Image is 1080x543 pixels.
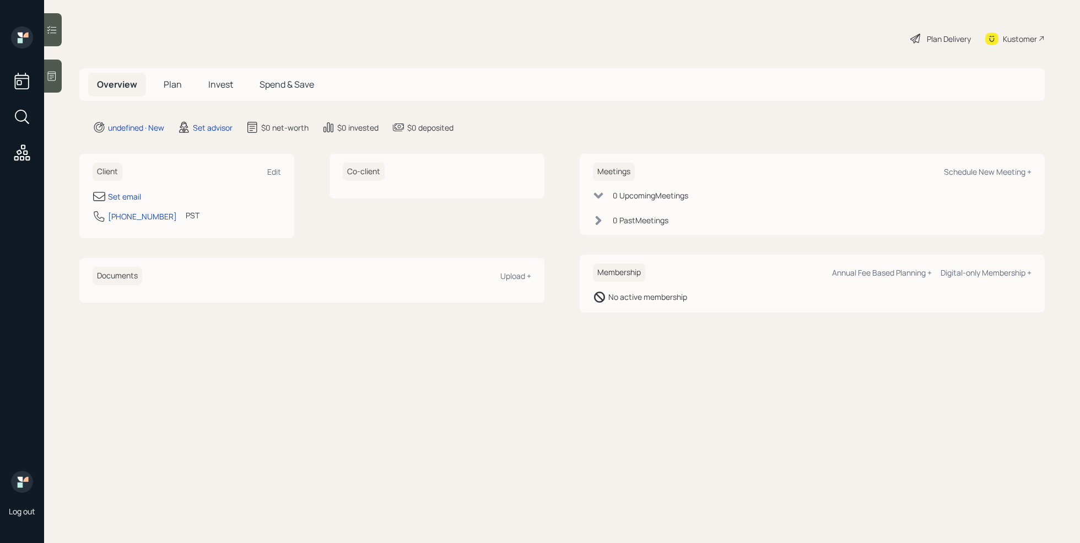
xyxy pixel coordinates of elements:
span: Spend & Save [260,78,314,90]
h6: Client [93,163,122,181]
h6: Meetings [593,163,635,181]
div: Log out [9,506,35,517]
div: Plan Delivery [927,33,971,45]
div: [PHONE_NUMBER] [108,211,177,222]
div: Set email [108,191,141,202]
div: Digital-only Membership + [941,267,1032,278]
div: No active membership [608,291,687,303]
div: $0 net-worth [261,122,309,133]
div: Upload + [500,271,531,281]
img: retirable_logo.png [11,471,33,493]
div: undefined · New [108,122,164,133]
div: Annual Fee Based Planning + [832,267,932,278]
div: Kustomer [1003,33,1037,45]
div: $0 deposited [407,122,453,133]
div: PST [186,209,199,221]
div: Set advisor [193,122,233,133]
div: Edit [267,166,281,177]
div: 0 Upcoming Meeting s [613,190,688,201]
h6: Co-client [343,163,385,181]
span: Invest [208,78,233,90]
div: Schedule New Meeting + [944,166,1032,177]
span: Plan [164,78,182,90]
div: $0 invested [337,122,379,133]
span: Overview [97,78,137,90]
div: 0 Past Meeting s [613,214,668,226]
h6: Documents [93,267,142,285]
h6: Membership [593,264,645,282]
